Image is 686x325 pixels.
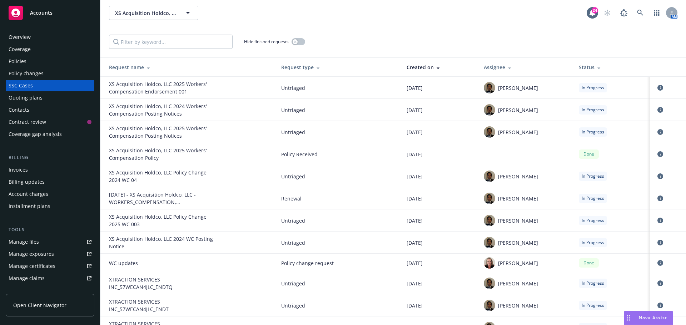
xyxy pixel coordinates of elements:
[9,273,45,284] div: Manage claims
[484,215,495,226] img: photo
[6,116,94,128] a: Contract review
[633,6,647,20] a: Search
[407,151,423,158] span: [DATE]
[498,280,538,287] span: [PERSON_NAME]
[9,116,46,128] div: Contract review
[9,188,48,200] div: Account charges
[582,173,604,179] span: In Progress
[656,150,665,158] a: circleInformation
[6,80,94,91] a: SSC Cases
[582,302,604,309] span: In Progress
[484,82,495,93] img: photo
[498,195,538,202] span: [PERSON_NAME]
[13,301,66,309] span: Open Client Navigator
[484,193,495,204] img: photo
[656,301,665,310] a: circleInformation
[6,248,94,260] span: Manage exposures
[407,64,472,71] div: Created on
[281,64,395,71] div: Request type
[498,217,538,224] span: [PERSON_NAME]
[9,285,42,296] div: Manage BORs
[281,217,395,224] span: Untriaged
[407,84,423,92] span: [DATE]
[582,239,604,246] span: In Progress
[6,154,94,161] div: Billing
[9,104,29,116] div: Contacts
[6,56,94,67] a: Policies
[407,173,423,180] span: [DATE]
[9,92,43,103] div: Quoting plans
[617,6,631,20] a: Report a Bug
[407,239,423,247] span: [DATE]
[656,259,665,267] a: circleInformation
[109,102,216,117] div: XS Acquisition Holdco, LLC 2024 Workers' Compensation Posting Notices
[281,173,395,180] span: Untriaged
[6,92,94,103] a: Quoting plans
[6,31,94,43] a: Overview
[484,151,567,158] div: -
[656,279,665,288] a: circleInformation
[407,280,423,287] span: [DATE]
[109,169,216,184] div: XS Acquisition Holdco, LLC Policy Change 2024 WC 04
[9,31,31,43] div: Overview
[9,260,55,272] div: Manage certificates
[109,6,198,20] button: XS Acquisition Holdco, LLC
[582,217,604,224] span: In Progress
[9,164,28,176] div: Invoices
[484,237,495,248] img: photo
[281,195,395,202] span: Renewal
[656,83,665,92] a: circleInformation
[244,39,289,45] span: Hide finished requests
[6,200,94,212] a: Installment plans
[6,260,94,272] a: Manage certificates
[484,171,495,182] img: photo
[9,176,45,188] div: Billing updates
[498,128,538,136] span: [PERSON_NAME]
[281,239,395,247] span: Untriaged
[498,84,538,92] span: [PERSON_NAME]
[109,276,216,291] div: XTRACTION SERVICES INC_57WECAN4JLC_ENDTQ
[6,236,94,248] a: Manage files
[6,104,94,116] a: Contacts
[656,172,665,181] a: circleInformation
[407,217,423,224] span: [DATE]
[281,151,395,158] span: Policy Received
[109,235,216,250] div: XS Acquisition Holdco, LLC 2024 WC Posting Notice
[9,200,50,212] div: Installment plans
[6,188,94,200] a: Account charges
[484,126,495,138] img: photo
[407,106,423,114] span: [DATE]
[281,280,395,287] span: Untriaged
[656,238,665,247] a: circleInformation
[484,64,567,71] div: Assignee
[407,195,423,202] span: [DATE]
[592,7,598,14] div: 24
[579,64,645,71] div: Status
[109,213,216,228] div: XS Acquisition Holdco, LLC Policy Change 2025 WC 003
[6,273,94,284] a: Manage claims
[6,68,94,79] a: Policy changes
[656,106,665,114] a: circleInformation
[281,302,395,309] span: Untriaged
[656,216,665,225] a: circleInformation
[109,259,216,267] div: WC updates
[582,195,604,202] span: In Progress
[582,260,596,266] span: Done
[582,85,604,91] span: In Progress
[109,125,216,139] div: XS Acquisition Holdco, LLC 2025 Workers' Compensation Posting Notices
[9,128,62,140] div: Coverage gap analysis
[498,259,538,267] span: [PERSON_NAME]
[656,128,665,136] a: circleInformation
[6,285,94,296] a: Manage BORs
[582,129,604,135] span: In Progress
[498,239,538,247] span: [PERSON_NAME]
[109,298,216,313] div: XTRACTION SERVICES INC_57WECAN4JLC_ENDT
[109,147,216,162] div: XS Acquisition Holdco, LLC 2025 Workers' Compensation Policy
[582,280,604,286] span: In Progress
[600,6,615,20] a: Start snowing
[407,259,423,267] span: [DATE]
[498,302,538,309] span: [PERSON_NAME]
[115,9,177,17] span: XS Acquisition Holdco, LLC
[582,107,604,113] span: In Progress
[281,259,395,267] span: Policy change request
